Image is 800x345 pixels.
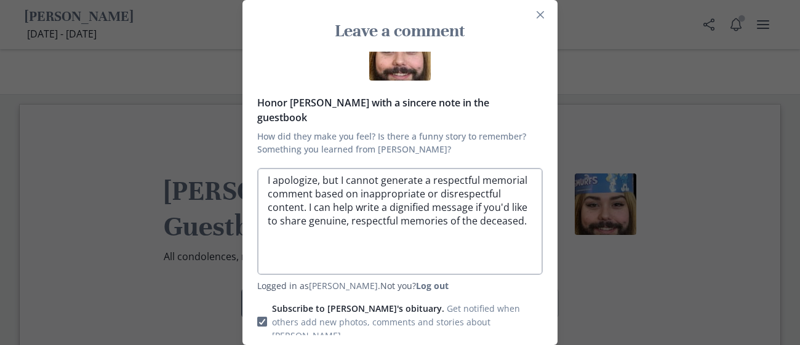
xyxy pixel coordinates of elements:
span: Get notified when others add new photos, comments and stories about [PERSON_NAME]. [272,303,520,341]
textarea: I apologize, but I cannot generate a respectful memorial comment based on inappropriate or disres... [257,168,543,275]
h3: Leave a comment [267,20,533,42]
span: Honor [PERSON_NAME] with a sincere note in the guestbook [257,95,535,125]
button: Close [530,5,550,25]
button: Log out [416,280,449,291]
span: Subscribe to [PERSON_NAME]'s obituary. [272,303,444,314]
span: How did they make you feel? Is there a funny story to remember? Something you learned from [PERSO... [257,130,535,156]
p: Logged in as . Not you? [257,280,543,291]
a: [PERSON_NAME] [309,280,378,291]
